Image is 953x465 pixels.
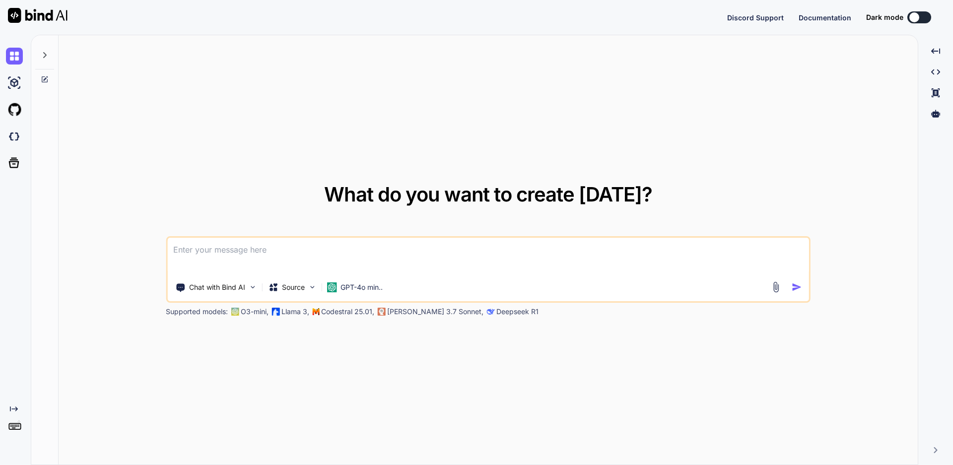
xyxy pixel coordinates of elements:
img: GPT-4o mini [327,282,337,292]
p: Source [282,282,305,292]
img: chat [6,48,23,65]
img: darkCloudIdeIcon [6,128,23,145]
img: Bind AI [8,8,68,23]
span: Discord Support [727,13,784,22]
img: Llama2 [272,308,279,316]
p: GPT-4o min.. [340,282,383,292]
p: Llama 3, [281,307,309,317]
img: ai-studio [6,74,23,91]
img: GPT-4 [231,308,239,316]
img: Pick Tools [248,283,257,291]
img: Mistral-AI [312,308,319,315]
button: Discord Support [727,12,784,23]
p: Codestral 25.01, [321,307,374,317]
p: Supported models: [166,307,228,317]
img: attachment [770,281,782,293]
p: Chat with Bind AI [189,282,245,292]
span: What do you want to create [DATE]? [324,182,652,206]
img: icon [792,282,802,292]
button: Documentation [799,12,851,23]
img: githubLight [6,101,23,118]
p: O3-mini, [241,307,269,317]
img: claude [486,308,494,316]
img: Pick Models [308,283,316,291]
span: Dark mode [866,12,903,22]
p: Deepseek R1 [496,307,539,317]
span: Documentation [799,13,851,22]
p: [PERSON_NAME] 3.7 Sonnet, [387,307,483,317]
img: claude [377,308,385,316]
